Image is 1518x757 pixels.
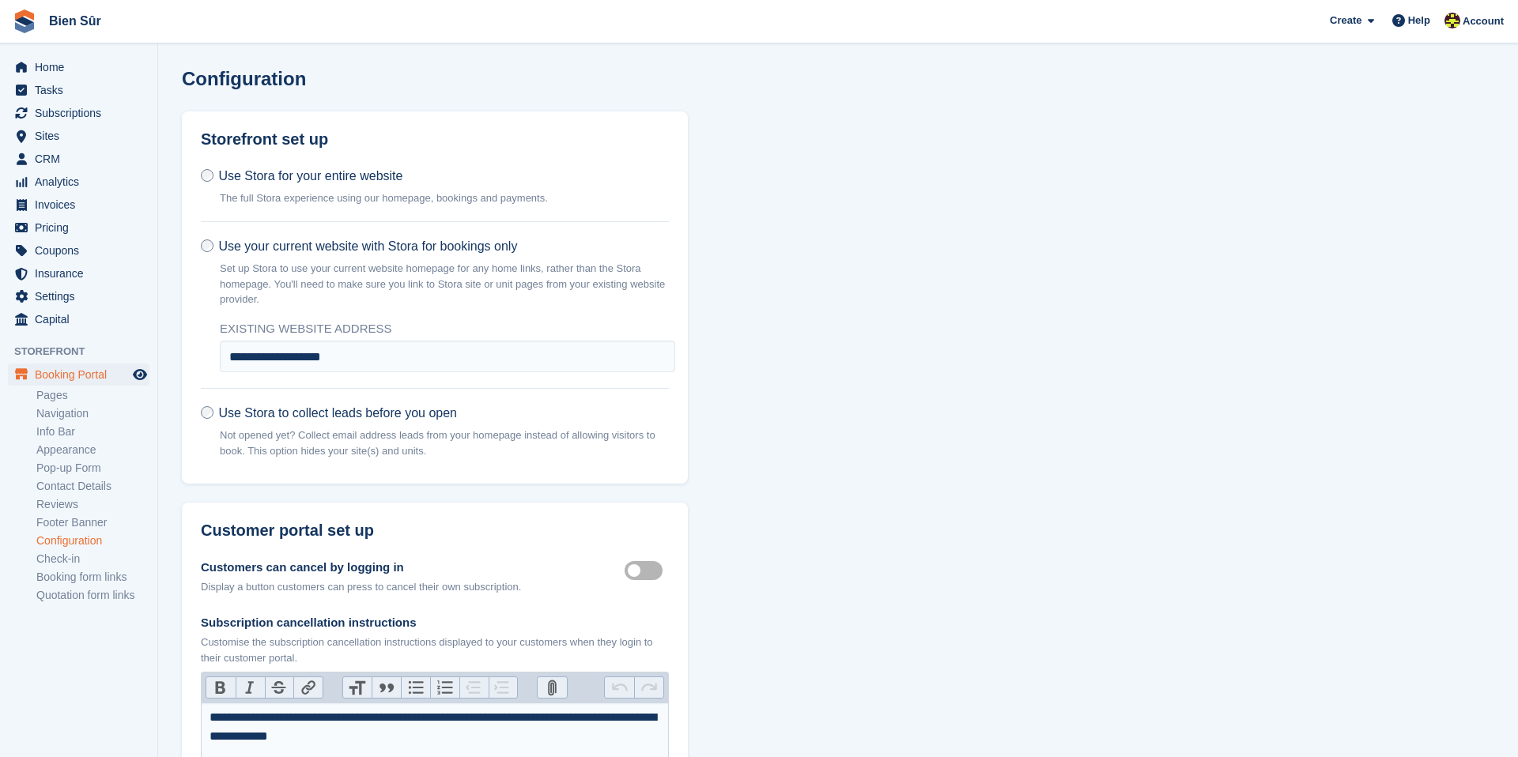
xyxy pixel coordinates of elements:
span: Capital [35,308,130,330]
span: Tasks [35,79,130,101]
a: menu [8,363,149,386]
button: Bullets [401,677,430,698]
span: Invoices [35,194,130,216]
span: Analytics [35,171,130,193]
a: menu [8,102,149,124]
div: Subscription cancellation instructions [201,614,669,632]
a: Pop-up Form [36,461,149,476]
a: menu [8,148,149,170]
span: Insurance [35,262,130,284]
a: Bien Sûr [43,8,108,34]
a: Booking form links [36,570,149,585]
a: Navigation [36,406,149,421]
a: menu [8,262,149,284]
a: menu [8,79,149,101]
input: Use Stora to collect leads before you open Not opened yet? Collect email address leads from your ... [201,406,213,419]
button: Heading [343,677,372,698]
a: Contact Details [36,479,149,494]
a: menu [8,308,149,330]
h2: Storefront set up [201,130,669,149]
span: Pricing [35,217,130,239]
button: Decrease Level [459,677,489,698]
a: Appearance [36,443,149,458]
button: Quote [372,677,401,698]
a: menu [8,56,149,78]
span: Use your current website with Stora for bookings only [218,239,517,253]
img: Marie Tran [1444,13,1460,28]
a: menu [8,217,149,239]
span: Use Stora for your entire website [218,169,402,183]
label: Customer self cancellable [625,569,669,571]
a: menu [8,239,149,262]
a: Footer Banner [36,515,149,530]
span: Help [1408,13,1430,28]
a: menu [8,194,149,216]
span: Create [1330,13,1361,28]
div: Customers can cancel by logging in [201,559,521,577]
div: Customise the subscription cancellation instructions displayed to your customers when they login ... [201,635,669,665]
a: menu [8,285,149,307]
span: Settings [35,285,130,307]
span: Booking Portal [35,363,130,386]
button: Link [293,677,323,698]
button: Italic [236,677,265,698]
span: CRM [35,148,130,170]
span: Storefront [14,344,157,360]
span: Sites [35,125,130,147]
a: menu [8,125,149,147]
h1: Configuration [182,68,306,89]
a: Pages [36,388,149,403]
h2: Customer portal set up [201,522,669,540]
span: Coupons [35,239,130,262]
input: Use Stora for your entire website The full Stora experience using our homepage, bookings and paym... [201,169,213,182]
a: Configuration [36,533,149,548]
a: Info Bar [36,424,149,439]
span: Subscriptions [35,102,130,124]
a: Reviews [36,497,149,512]
div: Display a button customers can press to cancel their own subscription. [201,579,521,595]
button: Bold [206,677,236,698]
button: Attach Files [538,677,567,698]
a: Quotation form links [36,588,149,603]
p: Set up Stora to use your current website homepage for any home links, rather than the Stora homep... [220,261,669,307]
input: Use your current website with Stora for bookings only Set up Stora to use your current website ho... [201,239,213,252]
span: Account [1463,13,1504,29]
button: Numbers [430,677,459,698]
button: Redo [634,677,663,698]
button: Strikethrough [265,677,294,698]
img: stora-icon-8386f47178a22dfd0bd8f6a31ec36ba5ce8667c1dd55bd0f319d3a0aa187defe.svg [13,9,36,33]
span: Home [35,56,130,78]
p: Not opened yet? Collect email address leads from your homepage instead of allowing visitors to bo... [220,427,669,458]
a: menu [8,171,149,193]
a: Check-in [36,552,149,567]
p: The full Stora experience using our homepage, bookings and payments. [220,190,548,206]
button: Undo [605,677,634,698]
span: Use Stora to collect leads before you open [218,406,457,420]
label: Existing website address [220,320,675,338]
a: Preview store [130,365,149,384]
button: Increase Level [489,677,518,698]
